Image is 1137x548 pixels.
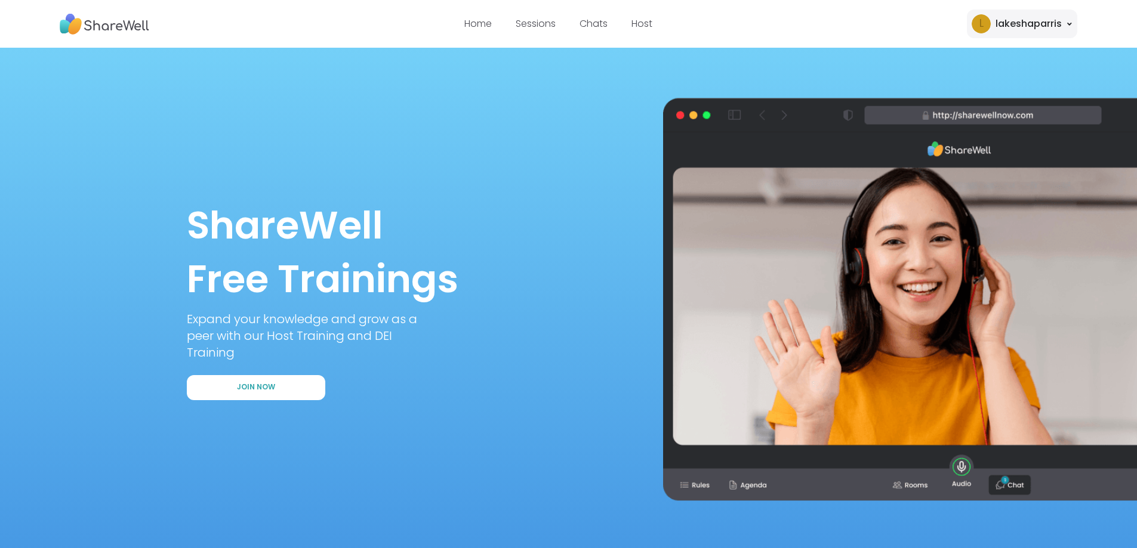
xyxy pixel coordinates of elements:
button: Join Now [187,375,325,400]
p: Expand your knowledge and grow as a peer with our Host Training and DEI Training [187,311,437,361]
a: Sessions [516,17,556,30]
span: Join Now [237,382,275,392]
a: Home [464,17,492,30]
a: Chats [580,17,608,30]
span: l [979,16,984,32]
img: ShareWell Nav Logo [60,8,149,41]
h1: ShareWell Free Trainings [187,199,951,305]
a: Host [631,17,652,30]
div: lakeshaparris [996,17,1062,31]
